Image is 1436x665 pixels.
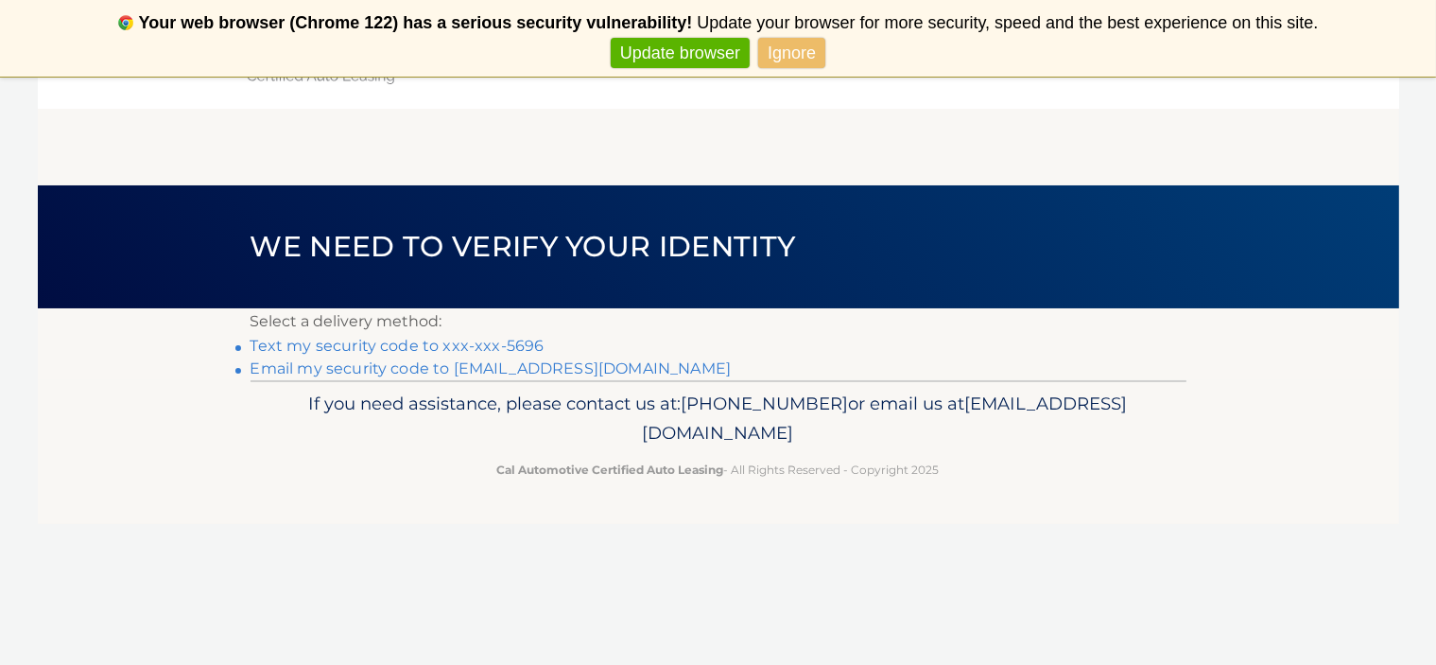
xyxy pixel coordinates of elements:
[697,13,1318,32] span: Update your browser for more security, speed and the best experience on this site.
[251,337,545,355] a: Text my security code to xxx-xxx-5696
[251,229,796,264] span: We need to verify your identity
[251,359,732,377] a: Email my security code to [EMAIL_ADDRESS][DOMAIN_NAME]
[251,308,1186,335] p: Select a delivery method:
[263,460,1174,480] p: - All Rights Reserved - Copyright 2025
[682,393,849,414] span: [PHONE_NUMBER]
[497,463,724,477] strong: Cal Automotive Certified Auto Leasing
[139,13,693,32] b: Your web browser (Chrome 122) has a serious security vulnerability!
[611,38,750,69] a: Update browser
[263,389,1174,449] p: If you need assistance, please contact us at: or email us at
[758,38,825,69] a: Ignore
